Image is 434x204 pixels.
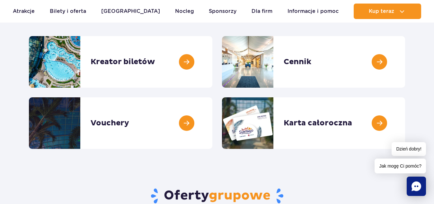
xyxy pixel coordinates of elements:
a: Informacje i pomoc [288,4,339,19]
a: [GEOGRAPHIC_DATA] [101,4,160,19]
a: Dla firm [252,4,272,19]
span: Jak mogę Ci pomóc? [375,159,426,173]
div: Chat [407,177,426,196]
span: Kup teraz [369,8,394,14]
a: Nocleg [175,4,194,19]
button: Kup teraz [354,4,421,19]
a: Sponsorzy [209,4,236,19]
span: grupowe [209,188,270,204]
a: Bilety i oferta [50,4,86,19]
span: Dzień dobry! [392,142,426,156]
a: Atrakcje [13,4,35,19]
